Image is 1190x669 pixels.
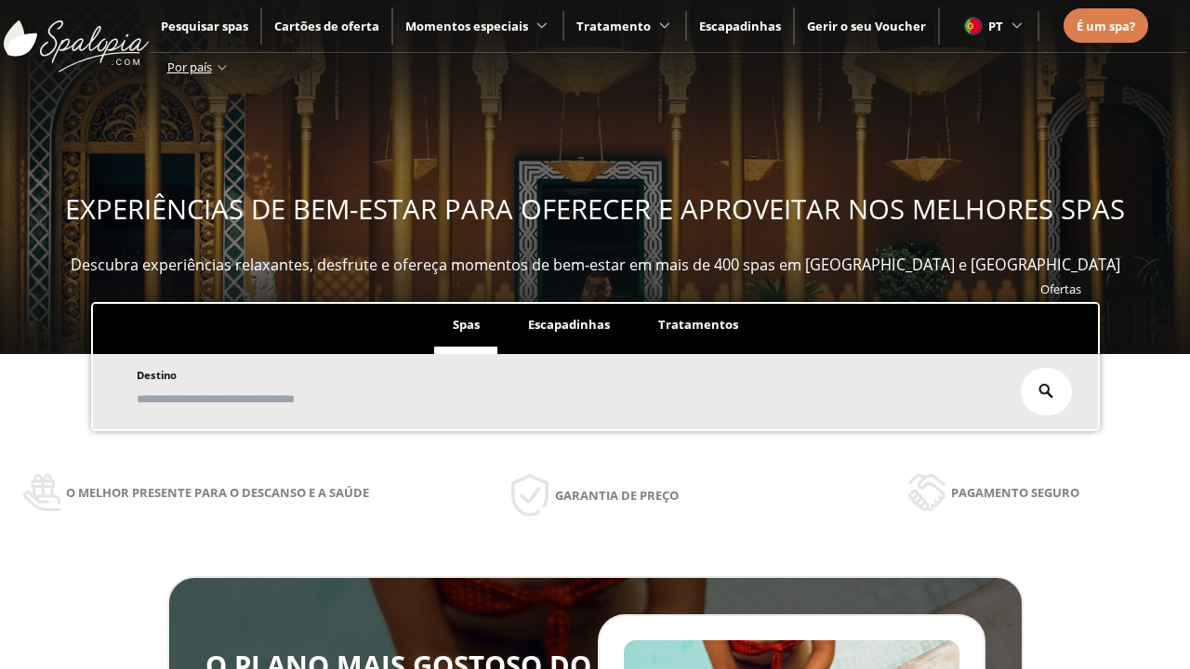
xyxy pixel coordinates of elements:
span: Descubra experiências relaxantes, desfrute e ofereça momentos de bem-estar em mais de 400 spas em... [71,255,1120,275]
span: Pagamento seguro [951,482,1079,503]
span: Garantia de preço [555,485,679,505]
a: Ofertas [1040,281,1081,297]
a: Gerir o seu Voucher [807,18,926,34]
a: Cartões de oferta [274,18,379,34]
span: O melhor presente para o descanso e a saúde [66,482,369,503]
span: Por país [167,59,212,75]
span: É um spa? [1077,18,1135,34]
span: EXPERIÊNCIAS DE BEM-ESTAR PARA OFERECER E APROVEITAR NOS MELHORES SPAS [65,190,1125,228]
img: ImgLogoSpalopia.BvClDcEz.svg [4,2,149,72]
span: Spas [453,316,480,333]
a: Pesquisar spas [161,18,248,34]
a: É um spa? [1077,16,1135,36]
span: Destino [137,368,177,382]
span: Tratamentos [658,316,738,333]
span: Escapadinhas [528,316,610,333]
a: Escapadinhas [699,18,781,34]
